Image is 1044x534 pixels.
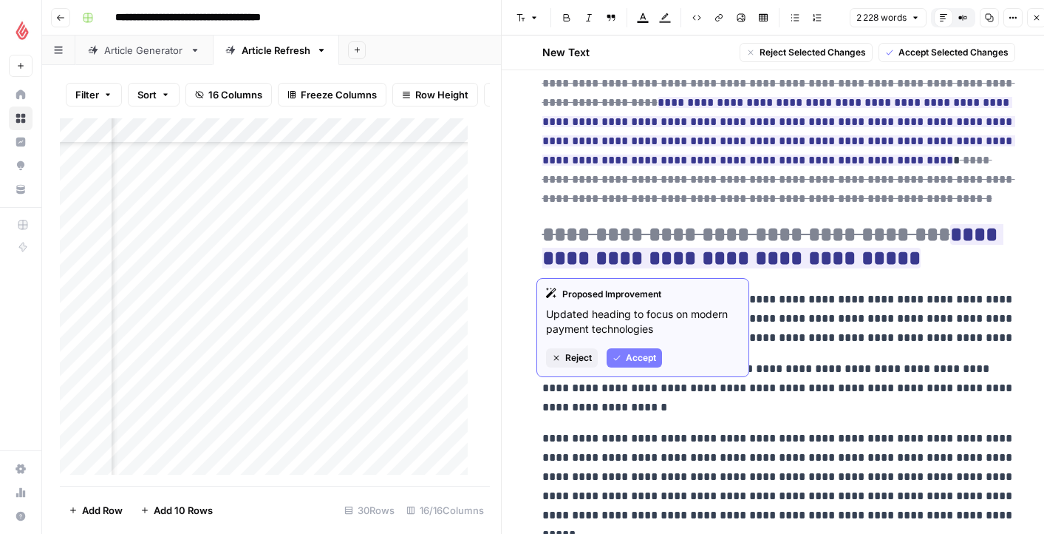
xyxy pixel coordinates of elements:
[9,154,33,178] a: Opportunities
[9,481,33,504] a: Usage
[9,107,33,130] a: Browse
[850,8,927,27] button: 2 228 words
[66,83,122,107] button: Filter
[400,498,490,522] div: 16/16 Columns
[740,43,873,62] button: Reject Selected Changes
[9,12,33,49] button: Workspace: Lightspeed
[878,43,1015,62] button: Accept Selected Changes
[9,178,33,201] a: Your Data
[415,87,468,102] span: Row Height
[9,130,33,154] a: Insights
[75,36,213,65] a: Article Generator
[185,83,272,107] button: 16 Columns
[213,36,339,65] a: Article Refresh
[104,43,184,58] div: Article Generator
[82,503,123,518] span: Add Row
[137,87,157,102] span: Sort
[75,87,99,102] span: Filter
[132,498,222,522] button: Add 10 Rows
[898,46,1009,59] span: Accept Selected Changes
[301,87,377,102] span: Freeze Columns
[856,11,907,24] span: 2 228 words
[60,498,132,522] button: Add Row
[278,83,386,107] button: Freeze Columns
[154,503,213,518] span: Add 10 Rows
[392,83,478,107] button: Row Height
[9,83,33,107] a: Home
[9,457,33,481] a: Settings
[242,43,310,58] div: Article Refresh
[542,45,590,60] h2: New Text
[338,498,400,522] div: 30 Rows
[9,504,33,528] button: Help + Support
[208,87,262,102] span: 16 Columns
[128,83,180,107] button: Sort
[9,17,35,44] img: Lightspeed Logo
[760,46,866,59] span: Reject Selected Changes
